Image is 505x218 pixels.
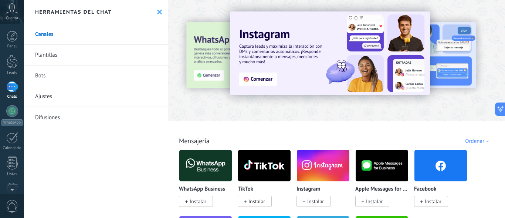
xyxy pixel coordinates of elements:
img: logo_main.png [238,148,291,184]
h2: Herramientas del chat [35,9,112,15]
p: Apple Messages for Business [355,186,409,192]
div: TikTok [238,150,296,216]
p: TikTok [238,186,253,192]
img: instagram.png [297,148,349,184]
div: WhatsApp Business [179,150,238,216]
div: Panel [1,44,23,49]
div: Calendario [1,146,23,151]
span: Instalar [248,198,265,205]
img: Slide 1 [230,11,430,95]
p: Facebook [414,186,436,192]
div: Facebook [414,150,473,216]
div: WhatsApp [1,119,23,126]
span: Instalar [425,198,441,205]
img: logo_main.png [356,148,408,184]
img: logo_main.png [179,148,232,184]
div: Chats [1,94,23,99]
span: Instalar [190,198,206,205]
p: WhatsApp Business [179,186,225,192]
div: Ordenar [465,138,491,145]
span: Instalar [366,198,383,205]
span: Instalar [307,198,324,205]
div: Instagram [296,150,355,216]
span: Cuenta [6,16,18,21]
a: Bots [24,66,168,86]
div: Apple Messages for Business [355,150,414,216]
img: facebook.png [414,148,467,184]
div: Listas [1,172,23,177]
div: Leads [1,71,23,76]
p: Instagram [296,186,320,192]
a: Difusiones [24,107,168,128]
a: Plantillas [24,45,168,66]
a: Ajustes [24,86,168,107]
a: Canales [24,24,168,45]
